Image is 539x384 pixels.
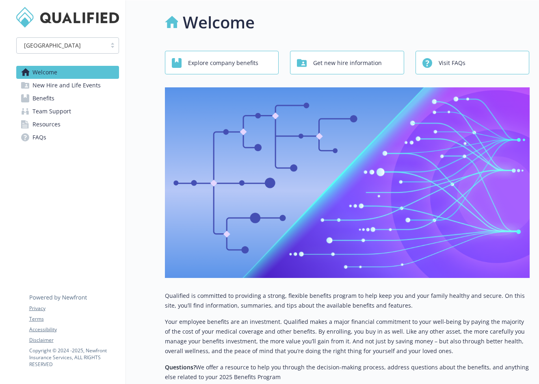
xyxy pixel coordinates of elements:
[16,79,119,92] a: New Hire and Life Events
[165,51,279,74] button: Explore company benefits
[439,55,465,71] span: Visit FAQs
[32,131,46,144] span: FAQs
[16,118,119,131] a: Resources
[29,347,119,368] p: Copyright © 2024 - 2025 , Newfront Insurance Services, ALL RIGHTS RESERVED
[165,87,530,278] img: overview page banner
[313,55,382,71] span: Get new hire information
[165,363,196,371] strong: Questions?
[24,41,81,50] span: [GEOGRAPHIC_DATA]
[165,362,530,382] p: We offer a resource to help you through the decision-making process, address questions about the ...
[29,336,119,344] a: Disclaimer
[416,51,530,74] button: Visit FAQs
[29,315,119,323] a: Terms
[290,51,404,74] button: Get new hire information
[29,326,119,333] a: Accessibility
[16,92,119,105] a: Benefits
[32,79,101,92] span: New Hire and Life Events
[16,105,119,118] a: Team Support
[16,66,119,79] a: Welcome
[32,66,57,79] span: Welcome
[29,305,119,312] a: Privacy
[32,92,54,105] span: Benefits
[16,131,119,144] a: FAQs
[165,291,530,310] p: Qualified is committed to providing a strong, flexible benefits program to help keep you and your...
[183,10,255,35] h1: Welcome
[21,41,102,50] span: [GEOGRAPHIC_DATA]
[32,118,61,131] span: Resources
[32,105,71,118] span: Team Support
[188,55,258,71] span: Explore company benefits
[165,317,530,356] p: Your employee benefits are an investment. Qualified makes a major financial commitment to your we...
